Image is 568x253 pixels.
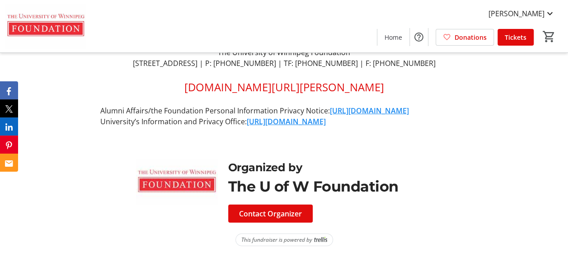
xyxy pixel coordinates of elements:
[410,28,428,46] button: Help
[385,33,402,42] span: Home
[100,105,468,116] p: Alumni Affairs/the Foundation Personal Information Privacy Notice:
[498,29,534,46] a: Tickets
[541,28,557,45] button: Cart
[184,80,384,94] span: [DOMAIN_NAME][URL][PERSON_NAME]
[100,116,468,127] p: University’s Information and Privacy Office:
[136,159,217,205] img: The U of W Foundation logo
[228,205,313,223] button: Contact Organizer
[239,208,302,219] span: Contact Organizer
[247,117,326,126] a: [URL][DOMAIN_NAME]
[377,29,409,46] a: Home
[330,106,409,116] a: [URL][DOMAIN_NAME]
[481,6,563,21] button: [PERSON_NAME]
[436,29,494,46] a: Donations
[314,237,327,243] img: Trellis Logo
[228,159,432,176] div: Organized by
[455,33,487,42] span: Donations
[488,8,545,19] span: [PERSON_NAME]
[100,58,468,69] p: [STREET_ADDRESS] | P: [PHONE_NUMBER] | TF: [PHONE_NUMBER] | F: [PHONE_NUMBER]
[5,4,86,49] img: The U of W Foundation's Logo
[505,33,526,42] span: Tickets
[241,236,312,244] span: This fundraiser is powered by
[228,176,432,197] div: The U of W Foundation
